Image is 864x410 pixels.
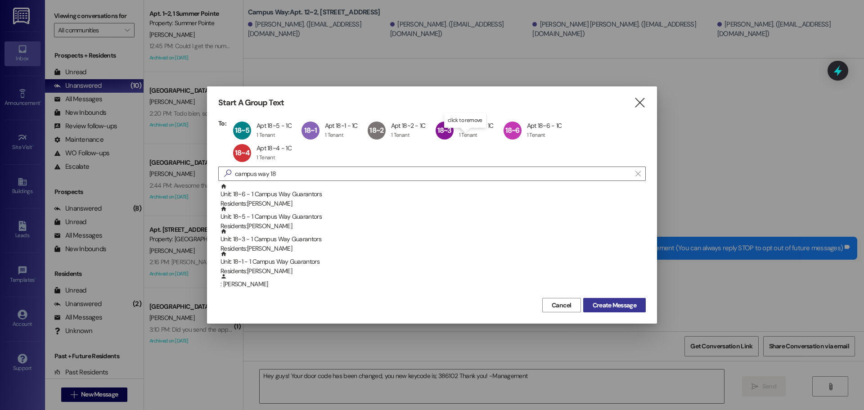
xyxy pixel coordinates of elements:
div: Apt 18~2 - 1C [391,122,426,130]
div: 1 Tenant [256,154,275,161]
div: Apt 18~1 - 1C [325,122,358,130]
i:  [634,98,646,108]
div: : [PERSON_NAME] [218,273,646,296]
div: Apt 18~6 - 1C [527,122,562,130]
span: 18~1 [304,126,317,135]
h3: Start A Group Text [218,98,284,108]
div: Unit: 18~1 - 1 Campus Way GuarantorsResidents:[PERSON_NAME] [218,251,646,273]
div: Unit: 18~3 - 1 Campus Way Guarantors [220,228,646,254]
h3: To: [218,119,226,127]
div: 1 Tenant [459,131,477,139]
span: Cancel [552,301,571,310]
input: Search for any contact or apartment [235,167,631,180]
div: 1 Tenant [325,131,343,139]
div: Residents: [PERSON_NAME] [220,221,646,231]
span: 18~6 [505,126,520,135]
button: Clear text [631,167,645,180]
div: Unit: 18~3 - 1 Campus Way GuarantorsResidents:[PERSON_NAME] [218,228,646,251]
div: 1 Tenant [527,131,545,139]
div: Apt 18~3 - 1C [459,122,494,130]
div: 1 Tenant [256,131,275,139]
div: Apt 18~4 - 1C [256,144,292,152]
i:  [220,169,235,178]
div: Residents: [PERSON_NAME] [220,266,646,276]
p: click to remove [448,117,482,124]
i:  [635,170,640,177]
div: Residents: [PERSON_NAME] [220,244,646,253]
div: Unit: 18~5 - 1 Campus Way Guarantors [220,206,646,231]
div: Unit: 18~5 - 1 Campus Way GuarantorsResidents:[PERSON_NAME] [218,206,646,228]
div: Unit: 18~6 - 1 Campus Way GuarantorsResidents:[PERSON_NAME] [218,183,646,206]
div: Residents: [PERSON_NAME] [220,199,646,208]
button: Create Message [583,298,646,312]
div: Unit: 18~1 - 1 Campus Way Guarantors [220,251,646,276]
span: Create Message [593,301,636,310]
button: Cancel [542,298,581,312]
div: Apt 18~5 - 1C [256,122,292,130]
span: 18~3 [437,126,452,135]
span: 18~4 [235,148,249,158]
div: : [PERSON_NAME] [220,273,646,289]
span: 18~2 [369,126,383,135]
div: Unit: 18~6 - 1 Campus Way Guarantors [220,183,646,209]
span: 18~5 [235,126,249,135]
div: 1 Tenant [391,131,409,139]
